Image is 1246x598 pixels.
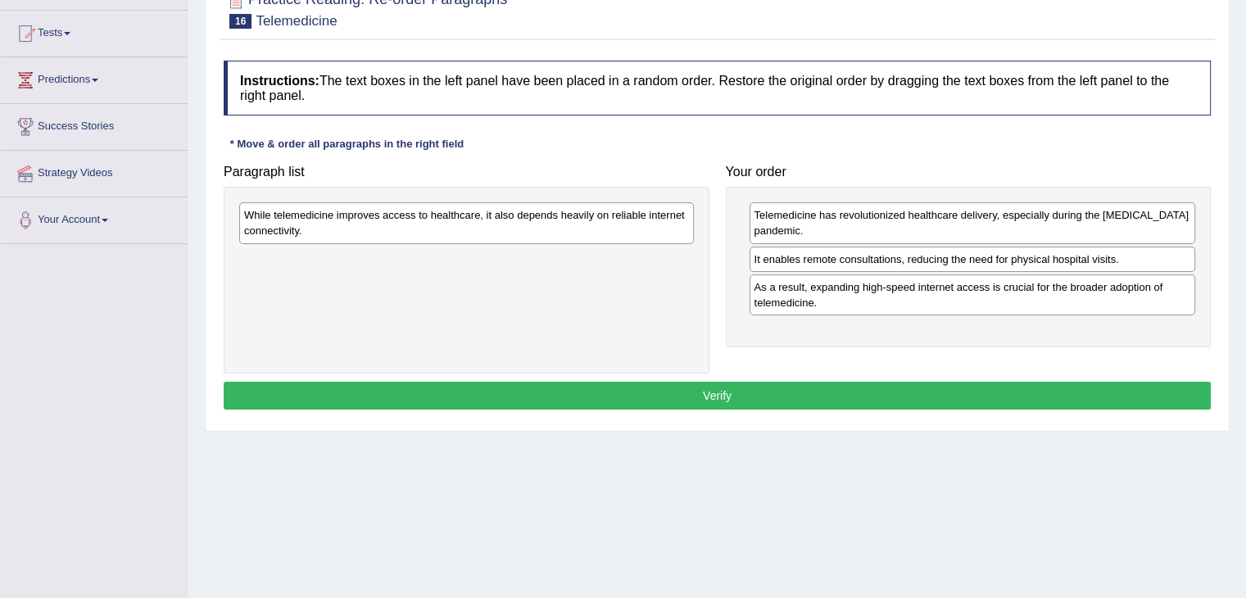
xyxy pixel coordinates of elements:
[1,151,188,192] a: Strategy Videos
[256,13,337,29] small: Telemedicine
[224,382,1211,410] button: Verify
[240,74,319,88] b: Instructions:
[750,274,1196,315] div: As a result, expanding high-speed internet access is crucial for the broader adoption of telemedi...
[224,165,709,179] h4: Paragraph list
[1,197,188,238] a: Your Account
[1,57,188,98] a: Predictions
[224,61,1211,116] h4: The text boxes in the left panel have been placed in a random order. Restore the original order b...
[224,136,470,152] div: * Move & order all paragraphs in the right field
[750,202,1196,243] div: Telemedicine has revolutionized healthcare delivery, especially during the [MEDICAL_DATA] pandemic.
[1,11,188,52] a: Tests
[229,14,251,29] span: 16
[1,104,188,145] a: Success Stories
[750,247,1196,272] div: It enables remote consultations, reducing the need for physical hospital visits.
[726,165,1212,179] h4: Your order
[239,202,694,243] div: While telemedicine improves access to healthcare, it also depends heavily on reliable internet co...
